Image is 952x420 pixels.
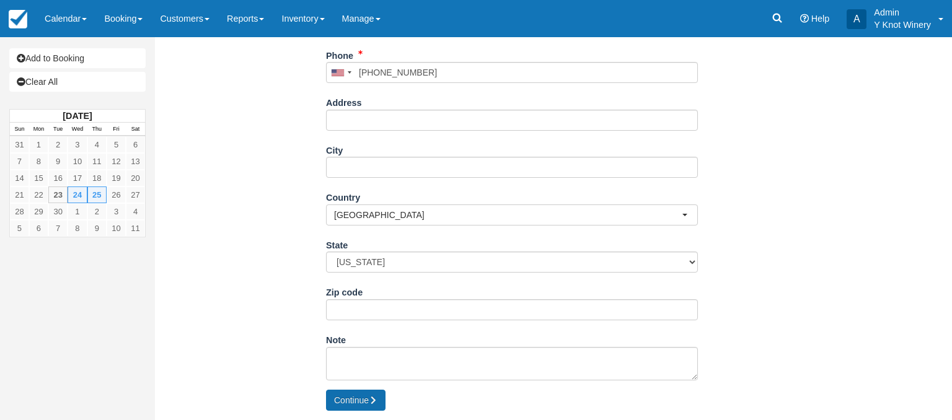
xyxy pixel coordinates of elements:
[29,220,48,237] a: 6
[48,136,68,153] a: 2
[87,123,107,136] th: Thu
[48,220,68,237] a: 7
[87,220,107,237] a: 9
[326,45,353,63] label: Phone
[126,203,145,220] a: 4
[48,203,68,220] a: 30
[334,209,682,221] span: [GEOGRAPHIC_DATA]
[68,136,87,153] a: 3
[107,136,126,153] a: 5
[326,187,360,204] label: Country
[326,140,343,157] label: City
[87,136,107,153] a: 4
[87,153,107,170] a: 11
[326,330,346,347] label: Note
[10,220,29,237] a: 5
[107,170,126,186] a: 19
[68,123,87,136] th: Wed
[326,92,362,110] label: Address
[107,220,126,237] a: 10
[29,136,48,153] a: 1
[126,153,145,170] a: 13
[68,203,87,220] a: 1
[800,14,809,23] i: Help
[126,136,145,153] a: 6
[9,48,146,68] a: Add to Booking
[326,204,698,225] button: [GEOGRAPHIC_DATA]
[29,123,48,136] th: Mon
[29,170,48,186] a: 15
[107,123,126,136] th: Fri
[9,10,27,28] img: checkfront-main-nav-mini-logo.png
[10,170,29,186] a: 14
[87,203,107,220] a: 2
[107,203,126,220] a: 3
[10,123,29,136] th: Sun
[326,235,348,252] label: State
[326,390,386,411] button: Continue
[48,186,68,203] a: 23
[63,111,92,121] strong: [DATE]
[126,170,145,186] a: 20
[87,170,107,186] a: 18
[48,170,68,186] a: 16
[874,19,931,31] p: Y Knot Winery
[29,186,48,203] a: 22
[10,203,29,220] a: 28
[48,123,68,136] th: Tue
[107,186,126,203] a: 26
[48,153,68,170] a: 9
[68,186,87,203] a: 24
[9,72,146,92] a: Clear All
[68,153,87,170] a: 10
[126,220,145,237] a: 11
[29,203,48,220] a: 29
[10,186,29,203] a: 21
[10,153,29,170] a: 7
[126,186,145,203] a: 27
[29,153,48,170] a: 8
[68,170,87,186] a: 17
[68,220,87,237] a: 8
[847,9,866,29] div: A
[811,14,830,24] span: Help
[126,123,145,136] th: Sat
[107,153,126,170] a: 12
[326,282,363,299] label: Zip code
[327,63,355,82] div: United States: +1
[10,136,29,153] a: 31
[87,186,107,203] a: 25
[874,6,931,19] p: Admin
